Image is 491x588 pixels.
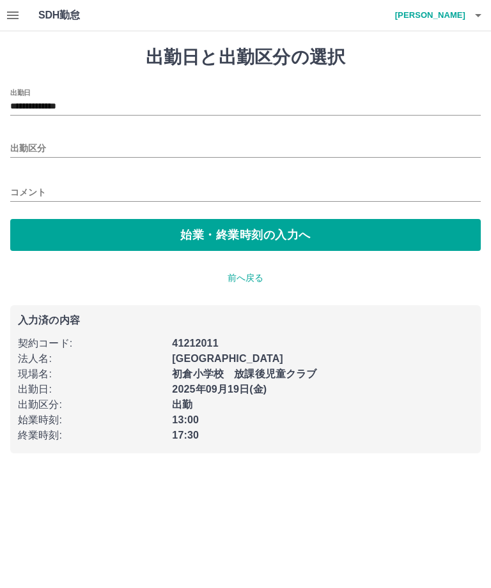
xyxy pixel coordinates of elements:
b: 2025年09月19日(金) [172,384,267,395]
h1: 出勤日と出勤区分の選択 [10,47,481,68]
p: 法人名 : [18,351,164,366]
p: 出勤区分 : [18,397,164,412]
p: 入力済の内容 [18,315,473,326]
p: 契約コード : [18,336,164,351]
b: 初倉小学校 放課後児童クラブ [172,368,316,379]
p: 前へ戻る [10,271,481,285]
p: 現場名 : [18,366,164,382]
b: [GEOGRAPHIC_DATA] [172,353,283,364]
label: 出勤日 [10,87,31,97]
p: 始業時刻 : [18,412,164,428]
b: 41212011 [172,338,218,349]
p: 出勤日 : [18,382,164,397]
b: 13:00 [172,414,199,425]
b: 出勤 [172,399,192,410]
p: 終業時刻 : [18,428,164,443]
button: 始業・終業時刻の入力へ [10,219,481,251]
b: 17:30 [172,430,199,441]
